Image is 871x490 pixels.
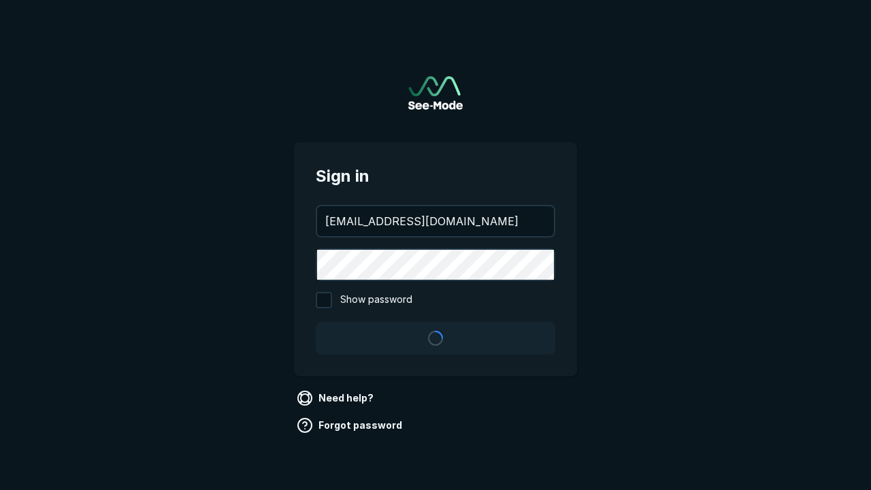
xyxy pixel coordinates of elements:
input: your@email.com [317,206,554,236]
span: Sign in [316,164,555,189]
a: Forgot password [294,414,408,436]
img: See-Mode Logo [408,76,463,110]
span: Show password [340,292,412,308]
a: Need help? [294,387,379,409]
a: Go to sign in [408,76,463,110]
